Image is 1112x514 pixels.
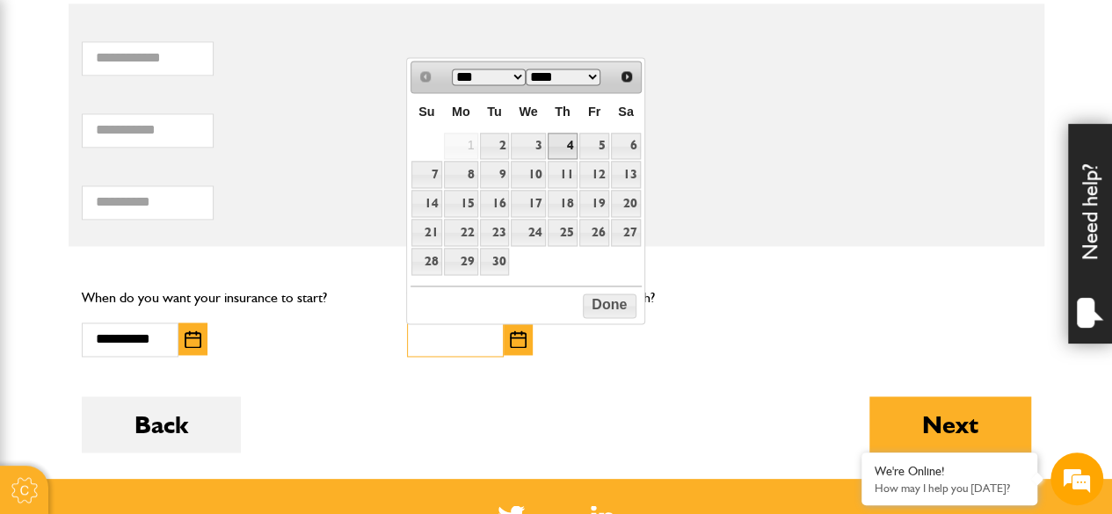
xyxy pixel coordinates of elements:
[91,98,295,121] div: Chat with us now
[480,219,510,246] a: 23
[1068,124,1112,344] div: Need help?
[480,248,510,275] a: 30
[418,105,434,119] span: Sunday
[239,395,319,419] em: Start Chat
[288,9,331,51] div: Minimize live chat window
[611,161,641,188] a: 13
[444,161,478,188] a: 8
[487,105,502,119] span: Tuesday
[875,481,1024,495] p: How may I help you today?
[618,105,634,119] span: Saturday
[869,396,1031,452] button: Next
[511,133,545,160] a: 3
[511,161,545,188] a: 10
[23,318,321,380] textarea: Type your message and hit 'Enter'
[23,214,321,253] input: Enter your email address
[611,219,641,246] a: 27
[411,161,442,188] a: 7
[30,98,74,122] img: d_20077148190_company_1631870298795_20077148190
[82,396,241,452] button: Back
[82,286,381,309] p: When do you want your insurance to start?
[614,63,639,89] a: Next
[583,293,636,318] button: Done
[548,219,578,246] a: 25
[511,190,545,217] a: 17
[555,105,571,119] span: Thursday
[444,190,478,217] a: 15
[548,190,578,217] a: 18
[185,330,201,348] img: Choose date
[579,190,609,217] a: 19
[480,161,510,188] a: 9
[411,248,442,275] a: 28
[579,133,609,160] a: 5
[875,464,1024,479] div: We're Online!
[444,219,478,246] a: 22
[23,266,321,305] input: Enter your phone number
[411,190,442,217] a: 14
[579,161,609,188] a: 12
[510,330,527,348] img: Choose date
[452,105,470,119] span: Monday
[519,105,537,119] span: Wednesday
[480,133,510,160] a: 2
[588,105,600,119] span: Friday
[611,190,641,217] a: 20
[444,248,478,275] a: 29
[611,133,641,160] a: 6
[511,219,545,246] a: 24
[480,190,510,217] a: 16
[620,69,634,83] span: Next
[411,219,442,246] a: 21
[548,133,578,160] a: 4
[23,163,321,201] input: Enter your last name
[579,219,609,246] a: 26
[548,161,578,188] a: 11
